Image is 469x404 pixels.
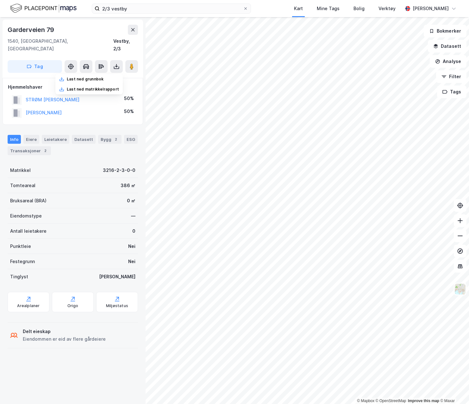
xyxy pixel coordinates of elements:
[132,227,135,235] div: 0
[103,167,135,174] div: 3216-2-3-0-0
[376,399,406,403] a: OpenStreetMap
[10,3,77,14] img: logo.f888ab2527a4732fd821a326f86c7f29.svg
[408,399,439,403] a: Improve this map
[42,148,48,154] div: 2
[424,25,466,37] button: Bokmerker
[67,303,78,308] div: Origo
[10,212,42,220] div: Eiendomstype
[23,335,106,343] div: Eiendommen er eid av flere gårdeiere
[8,60,62,73] button: Tag
[42,135,69,144] div: Leietakere
[10,258,35,265] div: Festegrunn
[67,87,119,92] div: Last ned matrikkelrapport
[10,227,47,235] div: Antall leietakere
[128,243,135,250] div: Nei
[428,40,466,53] button: Datasett
[10,182,35,189] div: Tomteareal
[99,273,135,281] div: [PERSON_NAME]
[454,283,466,295] img: Z
[124,135,138,144] div: ESG
[8,83,138,91] div: Hjemmelshaver
[113,136,119,142] div: 2
[124,95,134,102] div: 50%
[413,5,449,12] div: [PERSON_NAME]
[436,70,466,83] button: Filter
[317,5,340,12] div: Mine Tags
[353,5,365,12] div: Bolig
[100,4,243,13] input: Søk på adresse, matrikkel, gårdeiere, leietakere eller personer
[10,273,28,281] div: Tinglyst
[8,37,113,53] div: 1540, [GEOGRAPHIC_DATA], [GEOGRAPHIC_DATA]
[131,212,135,220] div: —
[128,258,135,265] div: Nei
[10,167,31,174] div: Matrikkel
[23,328,106,335] div: Delt eieskap
[437,374,469,404] iframe: Chat Widget
[10,197,47,205] div: Bruksareal (BRA)
[8,135,21,144] div: Info
[127,197,135,205] div: 0 ㎡
[124,108,134,115] div: 50%
[378,5,396,12] div: Verktøy
[17,303,40,308] div: Arealplaner
[8,146,51,155] div: Transaksjoner
[23,135,39,144] div: Eiere
[113,37,138,53] div: Vestby, 2/3
[294,5,303,12] div: Kart
[8,25,55,35] div: Garderveien 79
[430,55,466,68] button: Analyse
[357,399,374,403] a: Mapbox
[98,135,122,144] div: Bygg
[106,303,128,308] div: Miljøstatus
[121,182,135,189] div: 386 ㎡
[72,135,96,144] div: Datasett
[67,77,103,82] div: Last ned grunnbok
[437,85,466,98] button: Tags
[10,243,31,250] div: Punktleie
